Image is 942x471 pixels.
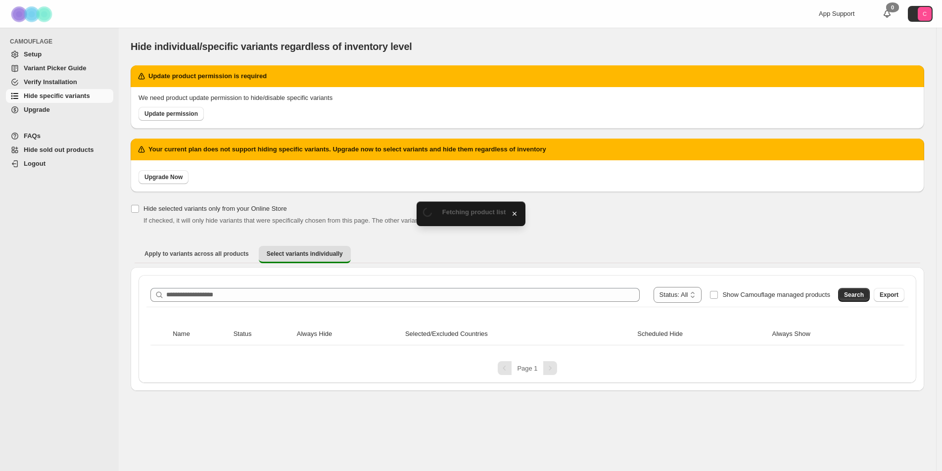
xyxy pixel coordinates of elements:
button: Apply to variants across all products [137,246,257,262]
th: Scheduled Hide [634,323,769,345]
span: Export [880,291,898,299]
div: 0 [886,2,899,12]
span: Fetching product list [442,208,506,216]
button: Export [874,288,904,302]
a: Upgrade [6,103,113,117]
th: Always Hide [294,323,402,345]
span: Apply to variants across all products [144,250,249,258]
span: App Support [819,10,854,17]
img: Camouflage [8,0,57,28]
span: Verify Installation [24,78,77,86]
span: Search [844,291,864,299]
span: Upgrade [24,106,50,113]
h2: Update product permission is required [148,71,267,81]
span: Hide selected variants only from your Online Store [143,205,287,212]
a: Hide sold out products [6,143,113,157]
span: Hide individual/specific variants regardless of inventory level [131,41,412,52]
span: Page 1 [517,365,537,372]
span: If checked, it will only hide variants that were specifically chosen from this page. The other va... [143,217,473,224]
a: Update permission [139,107,204,121]
th: Status [231,323,294,345]
a: Hide specific variants [6,89,113,103]
span: CAMOUFLAGE [10,38,114,46]
h2: Your current plan does not support hiding specific variants. Upgrade now to select variants and h... [148,144,546,154]
nav: Pagination [146,361,908,375]
span: Update permission [144,110,198,118]
a: Logout [6,157,113,171]
th: Name [170,323,230,345]
span: Hide specific variants [24,92,90,99]
button: Avatar with initials C [908,6,933,22]
th: Always Show [769,323,885,345]
a: Upgrade Now [139,170,188,184]
span: We need product update permission to hide/disable specific variants [139,94,332,101]
span: Logout [24,160,46,167]
text: C [923,11,927,17]
button: Select variants individually [259,246,351,263]
a: FAQs [6,129,113,143]
span: Setup [24,50,42,58]
a: 0 [882,9,892,19]
a: Verify Installation [6,75,113,89]
span: Select variants individually [267,250,343,258]
a: Variant Picker Guide [6,61,113,75]
span: Avatar with initials C [918,7,932,21]
span: Variant Picker Guide [24,64,86,72]
button: Search [838,288,870,302]
span: Hide sold out products [24,146,94,153]
div: Select variants individually [131,267,924,391]
span: FAQs [24,132,41,140]
span: Show Camouflage managed products [722,291,830,298]
a: Setup [6,47,113,61]
span: Upgrade Now [144,173,183,181]
th: Selected/Excluded Countries [402,323,634,345]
